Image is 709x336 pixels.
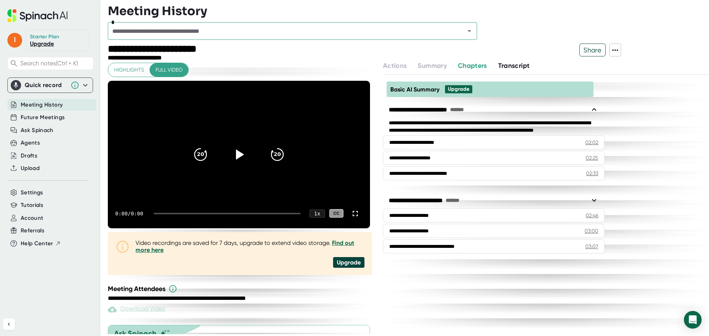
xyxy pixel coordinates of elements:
[21,239,61,248] button: Help Center
[7,33,22,48] span: l
[3,318,15,330] button: Collapse sidebar
[150,63,188,77] button: Full video
[114,65,144,75] span: Highlights
[383,62,407,70] span: Actions
[418,62,446,70] span: Summary
[390,86,439,93] span: Basic AI Summary
[21,164,40,173] button: Upload
[108,4,207,18] h3: Meeting History
[108,284,374,293] div: Meeting Attendees
[448,86,469,93] div: Upgrade
[333,257,364,268] div: Upgrade
[684,311,702,329] div: Open Intercom Messenger
[586,170,598,177] div: 02:33
[586,212,598,219] div: 02:46
[329,209,343,218] div: CC
[585,227,598,235] div: 03:00
[11,78,90,93] div: Quick record
[21,152,37,160] button: Drafts
[498,61,530,71] button: Transcript
[108,305,165,314] div: Paid feature
[136,239,364,253] div: Video recordings are saved for 7 days, upgrade to extend video storage.
[30,34,59,40] div: Starter Plan
[21,139,40,147] button: Agents
[21,126,54,135] button: Ask Spinach
[21,201,43,209] button: Tutorials
[115,211,145,217] div: 0:00 / 0:00
[25,82,67,89] div: Quick record
[585,139,598,146] div: 02:02
[21,113,65,122] button: Future Meetings
[21,188,43,197] button: Settings
[580,44,605,56] span: Share
[418,61,446,71] button: Summary
[21,239,53,248] span: Help Center
[21,226,44,235] button: Referrals
[108,63,150,77] button: Highlights
[585,243,598,250] div: 03:07
[309,209,325,218] div: 1 x
[579,44,606,56] button: Share
[155,65,182,75] span: Full video
[586,154,598,162] div: 02:25
[498,62,530,70] span: Transcript
[136,239,354,253] a: Find out more here
[464,26,475,36] button: Open
[458,61,487,71] button: Chapters
[20,60,92,67] span: Search notes (Ctrl + K)
[458,62,487,70] span: Chapters
[21,214,43,222] button: Account
[383,61,407,71] button: Actions
[30,40,54,47] a: Upgrade
[21,101,63,109] button: Meeting History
